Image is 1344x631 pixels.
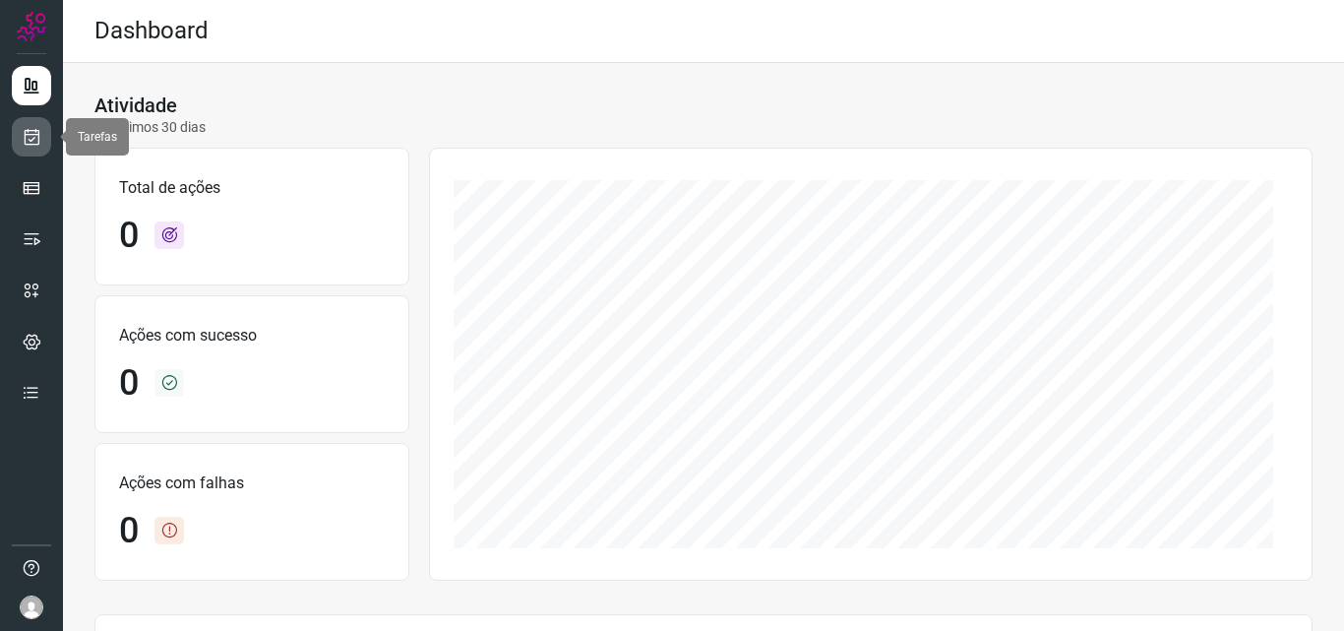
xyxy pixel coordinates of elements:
[119,362,139,405] h1: 0
[94,17,209,45] h2: Dashboard
[119,510,139,552] h1: 0
[17,12,46,41] img: Logo
[119,176,385,200] p: Total de ações
[94,94,177,117] h3: Atividade
[119,472,385,495] p: Ações com falhas
[78,130,117,144] span: Tarefas
[119,324,385,347] p: Ações com sucesso
[119,215,139,257] h1: 0
[94,117,206,138] p: Últimos 30 dias
[20,596,43,619] img: avatar-user-boy.jpg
